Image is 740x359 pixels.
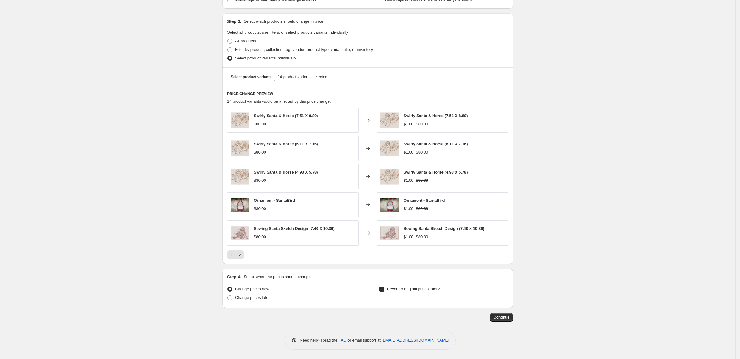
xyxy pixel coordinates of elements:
[404,113,468,118] span: Swirly Santa & Horse (7.51 X 8.80)
[387,287,440,291] span: Revert to original prices later?
[254,121,266,127] div: $80.00
[254,234,266,240] div: $80.00
[254,226,335,231] span: Sewing Santa Sketch Design (7.40 X 10.39)
[244,18,323,25] p: Select which products should change in price
[404,121,414,127] div: $1.00
[254,149,266,155] div: $80.00
[254,178,266,184] div: $80.00
[300,338,339,342] span: Need help? Read the
[227,99,331,104] span: 14 product variants would be affected by this price change:
[235,250,244,259] button: Next
[416,149,428,155] strike: $80.00
[404,178,414,184] div: $1.00
[235,295,270,300] span: Change prices later
[380,196,399,214] img: ornament-santabird-972_80x.webp
[416,121,428,127] strike: $80.00
[254,170,318,174] span: Swirly Santa & Horse (4.93 X 5.78)
[416,178,428,184] strike: $80.00
[339,338,347,342] a: FAQ
[380,139,399,158] img: swirly-santa-horse-7-51-x-8-80-785_80x.webp
[404,170,468,174] span: Swirly Santa & Horse (4.93 X 5.78)
[347,338,382,342] span: or email support at
[235,39,256,43] span: All products
[227,30,348,35] span: Select all products, use filters, or select products variants individually
[244,274,311,280] p: Select when the prices should change
[382,338,449,342] a: [EMAIL_ADDRESS][DOMAIN_NAME]
[404,206,414,212] div: $1.00
[404,226,484,231] span: Sewing Santa Sketch Design (7.40 X 10.39)
[231,74,272,79] span: Select product variants
[235,47,373,52] span: Filter by product, collection, tag, vendor, product type, variant title, or inventory
[235,287,269,291] span: Change prices now
[404,142,468,146] span: Swirly Santa & Horse (6.11 X 7.16)
[227,274,241,280] h2: Step 4.
[494,315,509,320] span: Continue
[227,18,241,25] h2: Step 3.
[380,224,399,242] img: sewing-santa-sketch-design-7-40-x-10-39-795_80x.webp
[404,198,445,203] span: Ornament - SantaBird
[404,234,414,240] div: $1.00
[380,111,399,129] img: swirly-santa-horse-7-51-x-8-80-785_80x.webp
[254,198,295,203] span: Ornament - SantaBird
[227,73,275,81] button: Select product variants
[254,206,266,212] div: $80.00
[416,234,428,240] strike: $80.00
[404,149,414,155] div: $1.00
[380,167,399,186] img: swirly-santa-horse-7-51-x-8-80-785_80x.webp
[231,196,249,214] img: ornament-santabird-972_80x.webp
[278,74,328,80] span: 14 product variants selected
[490,313,513,322] button: Continue
[231,139,249,158] img: swirly-santa-horse-7-51-x-8-80-785_80x.webp
[254,142,318,146] span: Swirly Santa & Horse (6.11 X 7.16)
[231,167,249,186] img: swirly-santa-horse-7-51-x-8-80-785_80x.webp
[227,91,508,96] h6: PRICE CHANGE PREVIEW
[231,111,249,129] img: swirly-santa-horse-7-51-x-8-80-785_80x.webp
[227,250,244,259] nav: Pagination
[235,56,296,60] span: Select product variants individually
[416,206,428,212] strike: $80.00
[231,224,249,242] img: sewing-santa-sketch-design-7-40-x-10-39-795_80x.webp
[254,113,318,118] span: Swirly Santa & Horse (7.51 X 8.80)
